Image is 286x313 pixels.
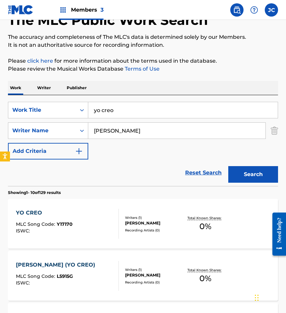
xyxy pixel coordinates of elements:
[8,57,278,65] p: Please for more information about the terms used in the database.
[125,215,183,220] div: Writers ( 1 )
[250,6,258,14] img: help
[59,6,67,14] img: Top Rightsholders
[8,33,278,41] p: The accuracy and completeness of The MLC's data is determined solely by our Members.
[27,58,53,64] a: click here
[8,190,61,196] p: Showing 1 - 10 of 129 results
[125,228,183,233] div: Recording Artists ( 0 )
[8,65,278,73] p: Please review the Musical Works Database
[228,166,278,183] button: Search
[12,127,72,135] div: Writer Name
[16,221,57,227] span: MLC Song Code :
[125,272,183,278] div: [PERSON_NAME]
[75,147,83,155] img: 9d2ae6d4665cec9f34b9.svg
[57,221,73,227] span: Y17170
[8,251,278,301] a: [PERSON_NAME] (YO CREO)MLC Song Code:L5915GISWC:Writers (1)[PERSON_NAME]Recording Artists (0)Tota...
[16,228,32,234] span: ISWC :
[253,281,286,313] div: Widget de chat
[233,6,241,14] img: search
[267,208,286,261] iframe: Resource Center
[71,6,104,14] span: Members
[8,199,278,249] a: YO CREOMLC Song Code:Y17170ISWC:Writers (1)[PERSON_NAME]Recording Artists (0)Total Known Shares:0%
[125,220,183,226] div: [PERSON_NAME]
[265,3,278,17] div: User Menu
[199,220,211,232] span: 0 %
[8,143,88,159] button: Add Criteria
[8,81,23,95] p: Work
[16,209,73,217] div: YO CREO
[8,102,278,186] form: Search Form
[16,280,32,286] span: ISWC :
[248,3,261,17] div: Help
[182,165,225,180] a: Reset Search
[8,41,278,49] p: It is not an authoritative source for recording information.
[199,273,211,284] span: 0 %
[65,81,89,95] p: Publisher
[57,273,73,279] span: L5915G
[8,5,34,15] img: MLC Logo
[101,7,104,13] span: 3
[8,12,208,29] h1: The MLC Public Work Search
[255,288,259,308] div: Arrastrar
[16,273,57,279] span: MLC Song Code :
[123,66,160,72] a: Terms of Use
[230,3,244,17] a: Public Search
[253,281,286,313] iframe: Chat Widget
[16,261,99,269] div: [PERSON_NAME] (YO CREO)
[187,268,223,273] p: Total Known Shares:
[187,216,223,220] p: Total Known Shares:
[12,106,72,114] div: Work Title
[125,280,183,285] div: Recording Artists ( 0 )
[35,81,53,95] p: Writer
[125,267,183,272] div: Writers ( 1 )
[271,122,278,139] img: Delete Criterion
